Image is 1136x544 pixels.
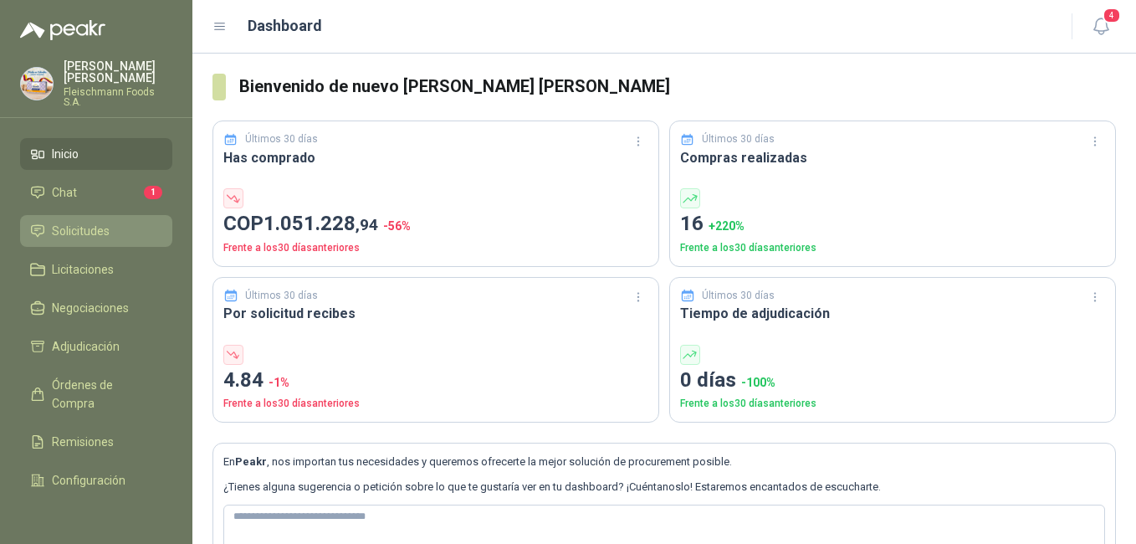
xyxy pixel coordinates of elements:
a: Adjudicación [20,331,172,362]
p: COP [223,208,648,240]
p: Últimos 30 días [702,288,775,304]
a: Inicio [20,138,172,170]
a: Órdenes de Compra [20,369,172,419]
button: 4 [1086,12,1116,42]
p: [PERSON_NAME] [PERSON_NAME] [64,60,172,84]
span: Adjudicación [52,337,120,356]
p: Últimos 30 días [702,131,775,147]
p: En , nos importan tus necesidades y queremos ofrecerte la mejor solución de procurement posible. [223,454,1105,470]
p: Últimos 30 días [245,131,318,147]
p: ¿Tienes alguna sugerencia o petición sobre lo que te gustaría ver en tu dashboard? ¡Cuéntanoslo! ... [223,479,1105,495]
span: -1 % [269,376,289,389]
p: Fleischmann Foods S.A. [64,87,172,107]
p: 4.84 [223,365,648,397]
span: Chat [52,183,77,202]
p: Frente a los 30 días anteriores [223,396,648,412]
span: Licitaciones [52,260,114,279]
p: 16 [680,208,1105,240]
a: Licitaciones [20,254,172,285]
h3: Por solicitud recibes [223,303,648,324]
img: Logo peakr [20,20,105,40]
span: -100 % [741,376,775,389]
h3: Bienvenido de nuevo [PERSON_NAME] [PERSON_NAME] [239,74,1116,100]
a: Solicitudes [20,215,172,247]
h1: Dashboard [248,14,322,38]
a: Negociaciones [20,292,172,324]
p: 0 días [680,365,1105,397]
span: Solicitudes [52,222,110,240]
span: 4 [1103,8,1121,23]
a: Manuales y ayuda [20,503,172,535]
span: Remisiones [52,433,114,451]
a: Chat1 [20,177,172,208]
a: Configuración [20,464,172,496]
p: Frente a los 30 días anteriores [680,396,1105,412]
span: Órdenes de Compra [52,376,156,413]
span: -56 % [383,219,411,233]
span: Inicio [52,145,79,163]
h3: Has comprado [223,147,648,168]
span: Configuración [52,471,125,490]
span: Negociaciones [52,299,129,317]
span: 1 [144,186,162,199]
span: 1.051.228 [264,212,378,235]
span: ,94 [356,215,378,234]
p: Últimos 30 días [245,288,318,304]
p: Frente a los 30 días anteriores [680,240,1105,256]
a: Remisiones [20,426,172,458]
p: Frente a los 30 días anteriores [223,240,648,256]
img: Company Logo [21,68,53,100]
h3: Tiempo de adjudicación [680,303,1105,324]
b: Peakr [235,455,267,468]
span: + 220 % [709,219,745,233]
h3: Compras realizadas [680,147,1105,168]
